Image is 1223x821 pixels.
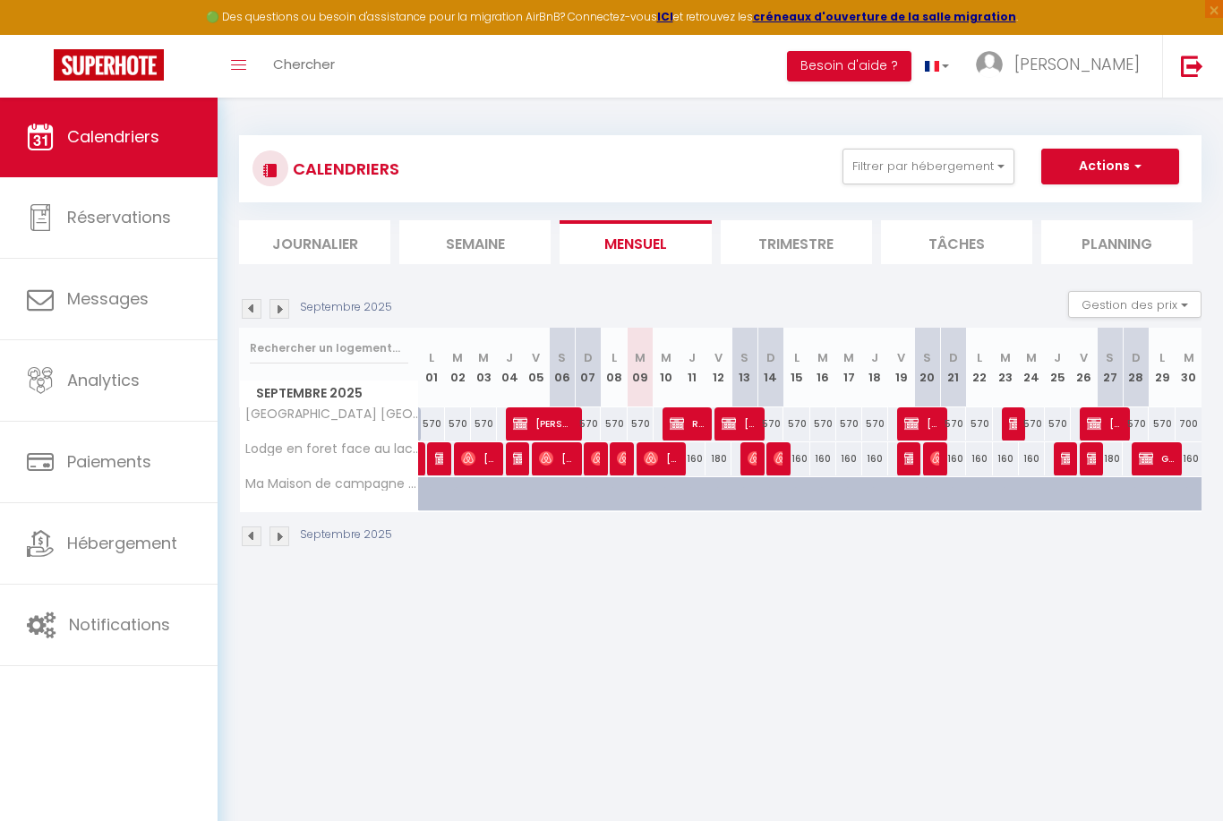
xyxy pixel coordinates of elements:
abbr: M [478,349,489,366]
li: Planning [1041,220,1193,264]
div: 570 [1123,407,1149,440]
abbr: M [661,349,671,366]
span: Chercher [273,55,335,73]
span: [PERSON_NAME] [1087,406,1122,440]
span: [PERSON_NAME] [1061,441,1070,475]
th: 21 [940,328,966,407]
button: Filtrer par hébergement [842,149,1014,184]
div: 180 [706,442,731,475]
img: logout [1181,55,1203,77]
th: 11 [680,328,706,407]
a: ... [PERSON_NAME] [962,35,1162,98]
a: Chercher [260,35,348,98]
li: Trimestre [721,220,872,264]
th: 22 [966,328,992,407]
abbr: D [1132,349,1141,366]
th: 13 [731,328,757,407]
div: 160 [810,442,836,475]
th: 25 [1045,328,1071,407]
span: [PERSON_NAME] [748,441,757,475]
div: 700 [1176,407,1202,440]
abbr: V [1080,349,1088,366]
abbr: M [635,349,646,366]
span: [PERSON_NAME] [513,406,574,440]
abbr: J [1054,349,1061,366]
div: 570 [445,407,471,440]
abbr: V [897,349,905,366]
abbr: D [584,349,593,366]
th: 26 [1071,328,1097,407]
abbr: L [1159,349,1165,366]
th: 17 [836,328,862,407]
div: 160 [680,442,706,475]
span: [PERSON_NAME] [904,406,939,440]
span: Réservations [67,206,171,228]
span: Calendriers [67,125,159,148]
abbr: L [611,349,617,366]
div: 570 [783,407,809,440]
li: Tâches [881,220,1032,264]
abbr: M [843,349,854,366]
span: [PERSON_NAME] [617,441,626,475]
th: 04 [497,328,523,407]
div: 570 [940,407,966,440]
h3: CALENDRIERS [288,149,399,189]
th: 09 [628,328,654,407]
span: [PERSON_NAME] [774,441,783,475]
div: 570 [1019,407,1045,440]
abbr: M [1184,349,1194,366]
div: 160 [862,442,888,475]
abbr: S [1106,349,1114,366]
abbr: M [1026,349,1037,366]
span: Paiements [67,450,151,473]
div: 570 [862,407,888,440]
div: 570 [836,407,862,440]
div: 160 [966,442,992,475]
span: [PERSON_NAME] [930,441,939,475]
div: 160 [1019,442,1045,475]
span: [PERSON_NAME] [904,441,913,475]
abbr: L [977,349,982,366]
abbr: M [1000,349,1011,366]
abbr: S [923,349,931,366]
p: Septembre 2025 [300,299,392,316]
span: [PERSON_NAME] [644,441,679,475]
div: 570 [628,407,654,440]
abbr: J [871,349,878,366]
th: 29 [1149,328,1175,407]
abbr: S [740,349,748,366]
span: GreenGo A8B1O) [1139,441,1174,475]
span: Hébergement [67,532,177,554]
th: 08 [601,328,627,407]
div: 570 [601,407,627,440]
div: 570 [575,407,601,440]
th: 12 [706,328,731,407]
span: [PERSON_NAME] [1087,441,1096,475]
abbr: L [429,349,434,366]
div: 160 [1176,442,1202,475]
div: 160 [993,442,1019,475]
abbr: D [766,349,775,366]
span: [PERSON_NAME] [539,441,574,475]
li: Semaine [399,220,551,264]
span: Ma Maison de campagne avec piscine. [243,477,422,491]
th: 20 [914,328,940,407]
div: 160 [836,442,862,475]
div: 570 [810,407,836,440]
span: [PERSON_NAME] [435,441,444,475]
th: 03 [471,328,497,407]
abbr: V [714,349,723,366]
abbr: J [688,349,696,366]
span: [PERSON_NAME] [461,441,496,475]
th: 18 [862,328,888,407]
strong: ICI [657,9,673,24]
li: Journalier [239,220,390,264]
th: 19 [888,328,914,407]
th: 23 [993,328,1019,407]
span: [PERSON_NAME] [722,406,757,440]
th: 06 [549,328,575,407]
span: Réservée [PERSON_NAME] [670,406,705,440]
abbr: J [506,349,513,366]
a: créneaux d'ouverture de la salle migration [753,9,1016,24]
